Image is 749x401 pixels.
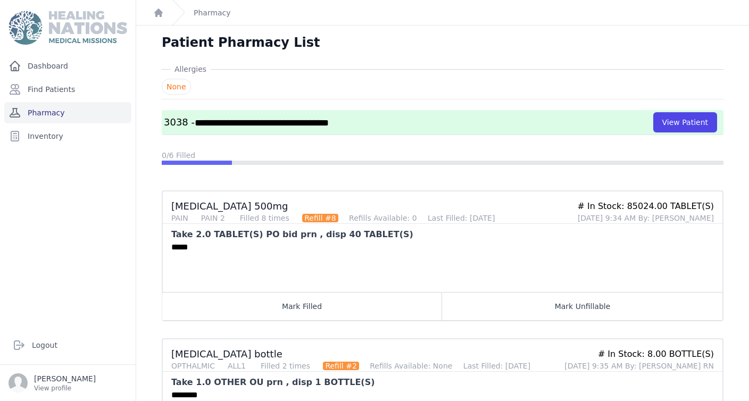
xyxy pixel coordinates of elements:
[443,292,722,320] button: Mark Unfillable
[577,200,714,213] div: # In Stock: 85024.00 TABLET(S)
[170,64,211,74] span: Allergies
[428,214,495,222] span: Last Filled: [DATE]
[9,335,127,356] a: Logout
[9,11,127,45] img: Medical Missions EMR
[228,361,246,371] div: ALL1
[34,384,96,392] p: View profile
[577,213,714,223] div: [DATE] 9:34 AM By: [PERSON_NAME]
[370,362,452,370] span: Refills Available: None
[162,292,442,320] button: Mark Filled
[162,79,191,95] span: None
[259,362,312,370] span: Filled 2 times
[349,214,417,222] span: Refills Available: 0
[323,362,359,370] span: Refill #2
[4,55,131,77] a: Dashboard
[164,116,653,129] h3: 3038 -
[564,361,714,371] div: [DATE] 9:35 AM By: [PERSON_NAME] RN
[171,200,569,223] h3: [MEDICAL_DATA] 500mg
[4,79,131,100] a: Find Patients
[171,213,188,223] div: PAIN
[4,102,131,123] a: Pharmacy
[162,34,320,51] h1: Patient Pharmacy List
[194,7,231,18] a: Pharmacy
[564,348,714,361] div: # In Stock: 8.00 BOTTLE(S)
[201,213,225,223] div: PAIN 2
[34,373,96,384] p: [PERSON_NAME]
[463,362,530,370] span: Last Filled: [DATE]
[171,228,413,241] div: Take 2.0 TABLET(S) PO bid prn , disp 40 TABLET(S)
[4,126,131,147] a: Inventory
[171,361,215,371] div: OPTHALMIC
[302,214,338,222] span: Refill #8
[171,348,556,371] h3: [MEDICAL_DATA] bottle
[171,376,375,389] div: Take 1.0 OTHER OU prn , disp 1 BOTTLE(S)
[653,112,717,132] button: View Patient
[9,373,127,392] a: [PERSON_NAME] View profile
[162,150,723,161] div: 0/6 Filled
[238,214,292,222] span: Filled 8 times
